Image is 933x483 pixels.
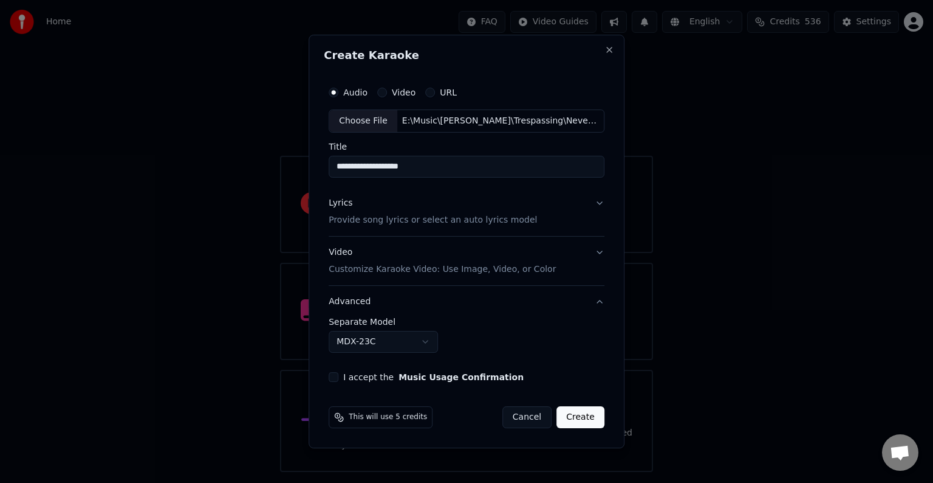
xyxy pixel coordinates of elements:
label: Separate Model [329,318,604,326]
button: Cancel [502,406,552,428]
label: Video [392,88,415,97]
button: I accept the [398,373,524,381]
button: Create [556,406,604,428]
p: Provide song lyrics or select an auto lyrics model [329,214,537,226]
div: Choose File [329,110,397,132]
button: LyricsProvide song lyrics or select an auto lyrics model [329,187,604,236]
label: Audio [343,88,367,97]
p: Customize Karaoke Video: Use Image, Video, or Color [329,263,556,276]
button: Advanced [329,286,604,318]
label: Title [329,142,604,151]
span: This will use 5 credits [349,412,427,422]
label: URL [440,88,457,97]
h2: Create Karaoke [324,50,609,61]
button: VideoCustomize Karaoke Video: Use Image, Video, or Color [329,237,604,285]
div: E:\Music\[PERSON_NAME]\Trespassing\Never Close Our Eyes.mp3 [397,115,604,127]
div: Advanced [329,318,604,363]
div: Video [329,246,556,276]
label: I accept the [343,373,524,381]
div: Lyrics [329,197,352,209]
